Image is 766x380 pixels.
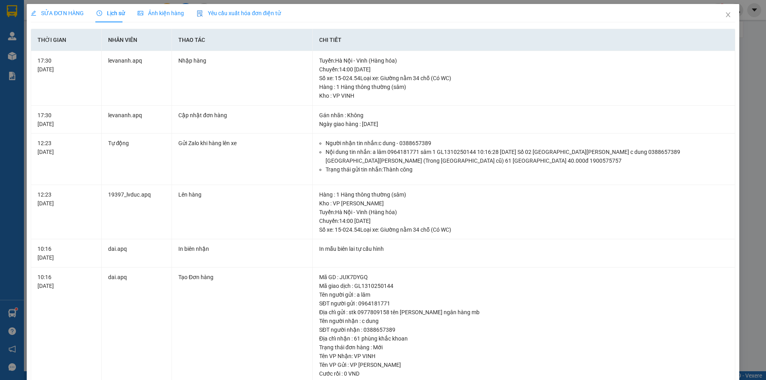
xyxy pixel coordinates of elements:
[31,29,101,51] th: Thời gian
[319,244,728,253] div: In mẫu biên lai tự cấu hình
[38,244,95,262] div: 10:16 [DATE]
[138,10,184,16] span: Ảnh kiện hàng
[102,134,172,185] td: Tự động
[172,29,313,51] th: Thao tác
[178,139,306,148] div: Gửi Zalo khi hàng lên xe
[319,120,728,128] div: Ngày giao hàng : [DATE]
[102,106,172,134] td: levananh.apq
[319,325,728,334] div: SĐT người nhận : 0388657389
[313,29,735,51] th: Chi tiết
[319,299,728,308] div: SĐT người gửi : 0964181771
[326,165,728,174] li: Trạng thái gửi tin nhắn: Thành công
[178,190,306,199] div: Lên hàng
[319,273,728,282] div: Mã GD : JUX7DYGQ
[319,208,728,234] div: Tuyến : Hà Nội - Vinh (Hàng hóa) Chuyến: 14:00 [DATE] Số xe: 15-024.54 Loại xe: Giường nằm 34 chỗ...
[725,12,731,18] span: close
[319,111,728,120] div: Gán nhãn : Không
[178,56,306,65] div: Nhập hàng
[97,10,125,16] span: Lịch sử
[197,10,281,16] span: Yêu cầu xuất hóa đơn điện tử
[319,360,728,369] div: Tên VP Gửi : VP [PERSON_NAME]
[319,369,728,378] div: Cước rồi : 0 VND
[326,148,728,165] li: Nội dung tin nhắn: a lâm 0964181771 sâm 1 GL1310250144 10:16:28 [DATE] Số 02 [GEOGRAPHIC_DATA][PE...
[97,10,102,16] span: clock-circle
[319,334,728,343] div: Địa chỉ nhận : 61 phùng khắc khoan
[38,190,95,208] div: 12:23 [DATE]
[319,343,728,352] div: Trạng thái đơn hàng : Mới
[138,10,143,16] span: picture
[319,56,728,83] div: Tuyến : Hà Nội - Vinh (Hàng hóa) Chuyến: 14:00 [DATE] Số xe: 15-024.54 Loại xe: Giường nằm 34 chỗ...
[319,308,728,317] div: Địa chỉ gửi : stk 0977809158 tên [PERSON_NAME] ngân hàng mb
[178,273,306,282] div: Tạo Đơn hàng
[102,185,172,240] td: 19397_lvduc.apq
[102,239,172,268] td: dai.apq
[178,111,306,120] div: Cập nhật đơn hàng
[102,29,172,51] th: Nhân viên
[178,244,306,253] div: In biên nhận
[319,352,728,360] div: Tên VP Nhận: VP VINH
[102,51,172,106] td: levananh.apq
[326,139,728,148] li: Người nhận tin nhắn: c dung - 0388657389
[319,282,728,290] div: Mã giao dịch : GL1310250144
[319,290,728,299] div: Tên người gửi : a lâm
[197,10,203,17] img: icon
[319,83,728,91] div: Hàng : 1 Hàng thông thường (sâm)
[31,10,84,16] span: SỬA ĐƠN HÀNG
[38,273,95,290] div: 10:16 [DATE]
[319,317,728,325] div: Tên người nhận : c dung
[319,190,728,199] div: Hàng : 1 Hàng thông thường (sâm)
[31,10,36,16] span: edit
[38,111,95,128] div: 17:30 [DATE]
[38,56,95,74] div: 17:30 [DATE]
[319,91,728,100] div: Kho : VP VINH
[319,199,728,208] div: Kho : VP [PERSON_NAME]
[717,4,739,26] button: Close
[38,139,95,156] div: 12:23 [DATE]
